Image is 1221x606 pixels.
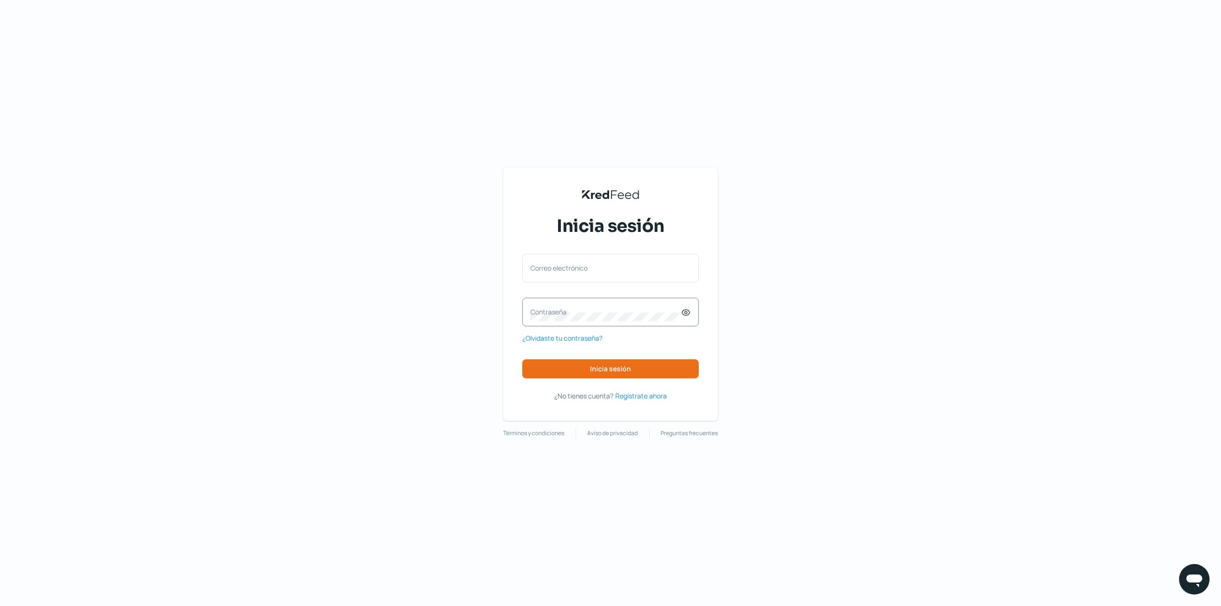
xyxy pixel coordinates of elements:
a: Regístrate ahora [615,390,667,402]
span: Inicia sesión [557,214,664,238]
span: ¿No tienes cuenta? [554,391,613,400]
a: Aviso de privacidad [587,428,638,439]
button: Inicia sesión [522,359,699,378]
a: ¿Olvidaste tu contraseña? [522,332,602,344]
label: Correo electrónico [530,263,681,272]
a: Preguntas frecuentes [661,428,718,439]
span: Inicia sesión [590,366,631,372]
label: Contraseña [530,307,681,316]
img: chatIcon [1185,570,1204,589]
a: Términos y condiciones [503,428,564,439]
